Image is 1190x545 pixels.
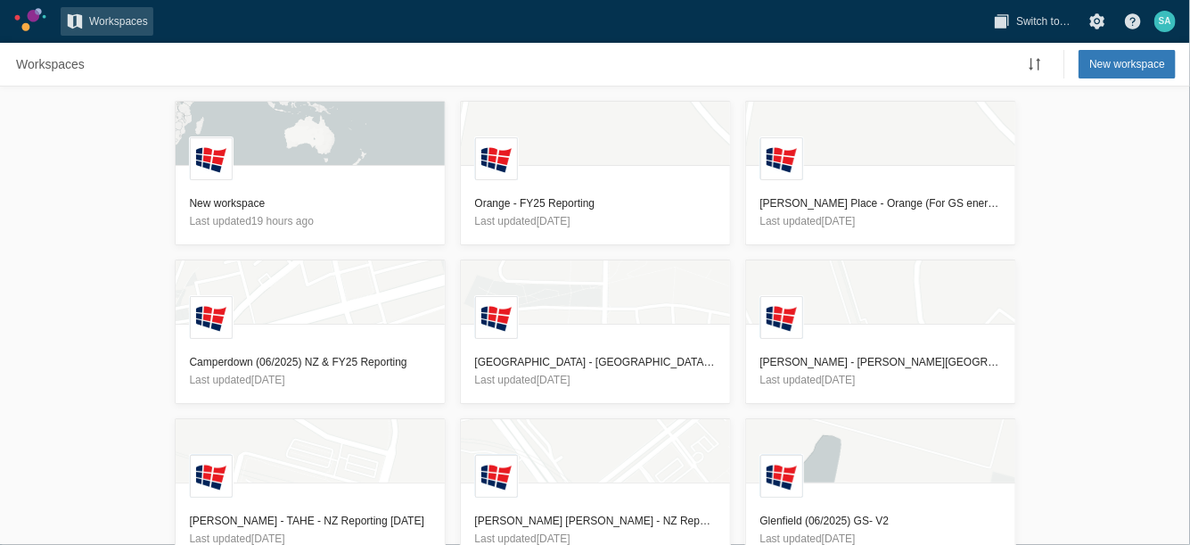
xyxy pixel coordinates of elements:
[190,194,431,212] h3: New workspace
[11,50,90,78] a: Workspaces
[190,212,431,230] p: Last updated 19 hours ago
[760,353,1001,371] h3: [PERSON_NAME] - [PERSON_NAME][GEOGRAPHIC_DATA] - NZ Reporting - [DATE]
[175,101,446,245] a: LLandcom logoNew workspaceLast updated19 hours ago
[460,260,731,404] a: LLandcom logo[GEOGRAPHIC_DATA] - [GEOGRAPHIC_DATA] Reporting - [DATE]Last updated[DATE]
[190,371,431,389] p: Last updated [DATE]
[475,455,518,498] div: L
[190,512,431,530] h3: [PERSON_NAME] - TAHE - NZ Reporting [DATE]
[475,353,716,371] h3: [GEOGRAPHIC_DATA] - [GEOGRAPHIC_DATA] Reporting - [DATE]
[475,194,716,212] h3: Orange - FY25 Reporting
[175,260,446,404] a: LLandcom logoCamperdown (06/2025) NZ & FY25 ReportingLast updated[DATE]
[760,512,1001,530] h3: Glenfield (06/2025) GS- V2
[475,296,518,339] div: L
[760,212,1001,230] p: Last updated [DATE]
[760,137,803,180] div: L
[89,12,148,30] span: Workspaces
[1079,50,1176,78] button: New workspace
[760,194,1001,212] h3: [PERSON_NAME] Place - Orange (For GS energy and GHG reporting) MT - For Sami
[190,353,431,371] h3: Camperdown (06/2025) NZ & FY25 Reporting
[745,260,1016,404] a: LLandcom logo[PERSON_NAME] - [PERSON_NAME][GEOGRAPHIC_DATA] - NZ Reporting - [DATE]Last updated[D...
[745,101,1016,245] a: LLandcom logo[PERSON_NAME] Place - Orange (For GS energy and GHG reporting) MT - For SamiLast upd...
[475,137,518,180] div: L
[1089,55,1165,73] span: New workspace
[475,512,716,530] h3: [PERSON_NAME] [PERSON_NAME] - NZ Reporting [DATE]
[1016,12,1071,30] span: Switch to…
[190,455,233,498] div: L
[760,296,803,339] div: L
[190,296,233,339] div: L
[475,212,716,230] p: Last updated [DATE]
[11,50,90,78] nav: Breadcrumb
[61,7,153,36] a: Workspaces
[760,371,1001,389] p: Last updated [DATE]
[760,455,803,498] div: L
[1154,11,1176,32] div: SA
[460,101,731,245] a: LLandcom logoOrange - FY25 ReportingLast updated[DATE]
[475,371,716,389] p: Last updated [DATE]
[16,55,85,73] span: Workspaces
[988,7,1076,36] button: Switch to…
[190,137,233,180] div: L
